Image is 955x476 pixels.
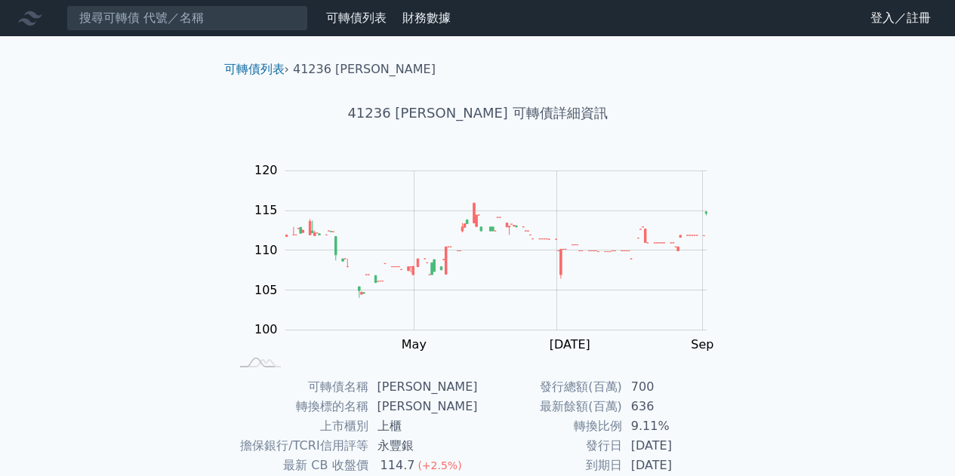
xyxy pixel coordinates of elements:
td: 最新 CB 收盤價 [230,456,368,475]
iframe: Chat Widget [880,404,955,476]
input: 搜尋可轉債 代號／名稱 [66,5,308,31]
h1: 41236 [PERSON_NAME] 可轉債詳細資訊 [212,103,744,124]
a: 登入／註冊 [858,6,943,30]
span: (+2.5%) [417,459,461,471]
tspan: May [402,337,427,352]
td: 700 [622,377,725,397]
td: 轉換標的名稱 [230,397,368,416]
td: 上櫃 [368,416,478,436]
g: Chart [247,163,730,352]
tspan: [DATE] [550,337,590,352]
tspan: 120 [254,163,278,177]
td: 到期日 [478,456,622,475]
td: 發行日 [478,436,622,456]
div: 114.7 [377,456,418,475]
td: 發行總額(百萬) [478,377,622,397]
td: 636 [622,397,725,416]
tspan: Sep [691,337,713,352]
td: 擔保銀行/TCRI信用評等 [230,436,368,456]
tspan: 105 [254,283,278,297]
a: 財務數據 [402,11,451,25]
tspan: 115 [254,203,278,217]
td: 永豐銀 [368,436,478,456]
td: 可轉債名稱 [230,377,368,397]
td: [DATE] [622,436,725,456]
td: 上市櫃別 [230,416,368,436]
td: 最新餘額(百萬) [478,397,622,416]
td: [PERSON_NAME] [368,397,478,416]
li: 41236 [PERSON_NAME] [293,60,436,78]
td: [DATE] [622,456,725,475]
td: 9.11% [622,416,725,436]
td: [PERSON_NAME] [368,377,478,397]
tspan: 100 [254,322,278,336]
li: › [224,60,289,78]
tspan: 110 [254,243,278,257]
a: 可轉債列表 [326,11,387,25]
td: 轉換比例 [478,416,622,436]
a: 可轉債列表 [224,62,285,76]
